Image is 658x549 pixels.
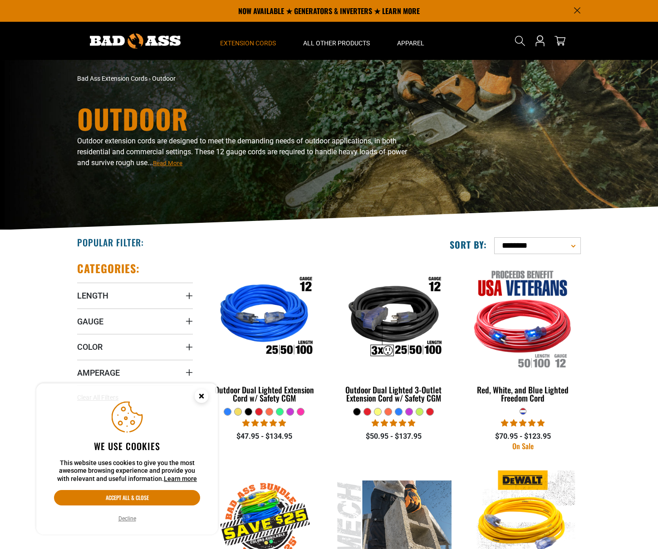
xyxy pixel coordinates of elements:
[77,342,103,352] span: Color
[206,261,322,407] a: Outdoor Dual Lighted Extension Cord w/ Safety CGM Outdoor Dual Lighted Extension Cord w/ Safety CGM
[501,419,545,427] span: 5.00 stars
[450,239,487,250] label: Sort by:
[54,459,200,483] p: This website uses cookies to give you the most awesome browsing experience and provide you with r...
[397,39,424,47] span: Apparel
[465,261,581,407] a: Red, White, and Blue Lighted Freedom Cord Red, White, and Blue Lighted Freedom Cord
[149,75,151,82] span: ›
[206,386,322,402] div: Outdoor Dual Lighted Extension Cord w/ Safety CGM
[77,316,103,327] span: Gauge
[77,75,147,82] a: Bad Ass Extension Cords
[77,309,193,334] summary: Gauge
[77,236,144,248] h2: Popular Filter:
[372,419,415,427] span: 4.80 stars
[77,105,408,132] h1: Outdoor
[336,266,451,370] img: Outdoor Dual Lighted 3-Outlet Extension Cord w/ Safety CGM
[290,22,383,60] summary: All Other Products
[207,266,322,370] img: Outdoor Dual Lighted Extension Cord w/ Safety CGM
[152,75,176,82] span: Outdoor
[206,22,290,60] summary: Extension Cords
[77,334,193,359] summary: Color
[77,74,408,83] nav: breadcrumbs
[90,34,181,49] img: Bad Ass Extension Cords
[336,386,452,402] div: Outdoor Dual Lighted 3-Outlet Extension Cord w/ Safety CGM
[336,431,452,442] div: $50.95 - $137.95
[54,440,200,452] h2: We use cookies
[164,475,197,482] a: Learn more
[303,39,370,47] span: All Other Products
[77,290,108,301] span: Length
[54,490,200,505] button: Accept all & close
[465,442,581,450] div: On Sale
[77,360,193,385] summary: Amperage
[383,22,438,60] summary: Apparel
[206,431,322,442] div: $47.95 - $134.95
[220,39,276,47] span: Extension Cords
[77,283,193,308] summary: Length
[465,431,581,442] div: $70.95 - $123.95
[153,160,182,167] span: Read More
[116,514,139,523] button: Decline
[77,137,407,167] span: Outdoor extension cords are designed to meet the demanding needs of outdoor applications, in both...
[242,419,286,427] span: 4.81 stars
[336,261,452,407] a: Outdoor Dual Lighted 3-Outlet Extension Cord w/ Safety CGM Outdoor Dual Lighted 3-Outlet Extensio...
[466,266,580,370] img: Red, White, and Blue Lighted Freedom Cord
[465,386,581,402] div: Red, White, and Blue Lighted Freedom Cord
[36,383,218,535] aside: Cookie Consent
[77,261,140,275] h2: Categories:
[77,368,120,378] span: Amperage
[513,34,527,48] summary: Search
